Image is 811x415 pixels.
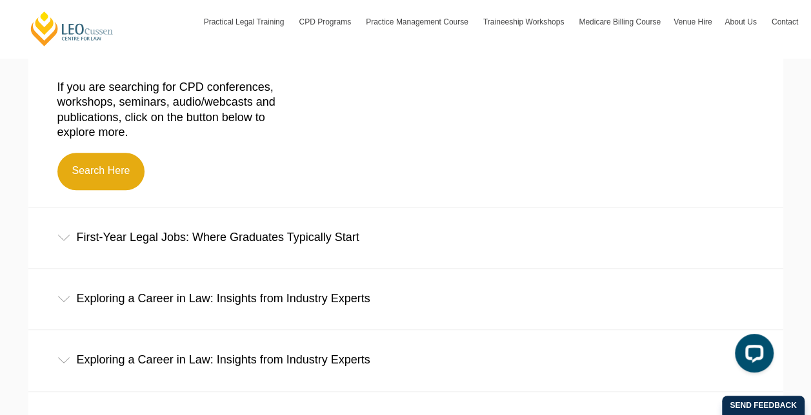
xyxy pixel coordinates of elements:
a: CPD Programs [292,3,359,41]
a: Contact [765,3,805,41]
a: About Us [718,3,765,41]
a: Venue Hire [667,3,718,41]
div: Exploring a Career in Law: Insights from Industry Experts [28,269,783,329]
iframe: LiveChat chat widget [725,329,779,383]
a: Medicare Billing Course [572,3,667,41]
a: Practice Management Course [359,3,477,41]
div: First-Year Legal Jobs: Where Graduates Typically Start [28,207,783,267]
a: Search Here [57,153,145,190]
a: Practical Legal Training [197,3,293,41]
a: Traineeship Workshops [477,3,572,41]
div: Exploring a Career in Law: Insights from Industry Experts [28,330,783,390]
a: [PERSON_NAME] Centre for Law [29,10,115,47]
p: If you are searching for CPD conferences, workshops, seminars, audio/webcasts and publications, c... [57,80,277,140]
